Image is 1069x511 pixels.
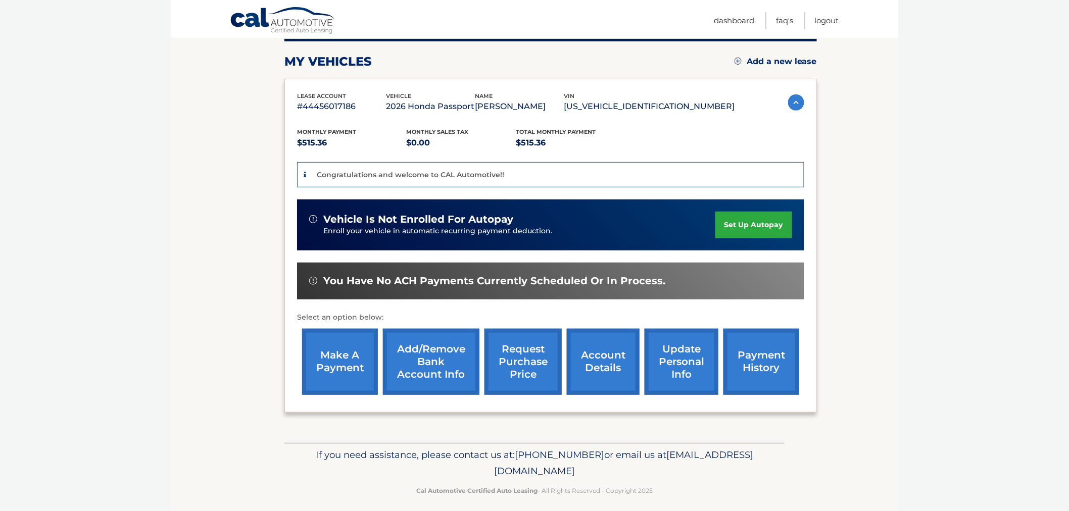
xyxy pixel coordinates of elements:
span: vehicle [386,92,411,99]
p: Enroll your vehicle in automatic recurring payment deduction. [323,226,715,237]
p: Select an option below: [297,312,804,324]
a: Dashboard [714,12,754,29]
a: Logout [815,12,839,29]
span: lease account [297,92,346,99]
span: You have no ACH payments currently scheduled or in process. [323,275,665,287]
a: payment history [723,329,799,395]
a: Add a new lease [735,57,817,67]
span: Monthly Payment [297,128,356,135]
a: Cal Automotive [230,7,336,36]
p: $515.36 [516,136,625,150]
a: account details [567,329,640,395]
span: vehicle is not enrolled for autopay [323,213,513,226]
span: name [475,92,493,99]
p: Congratulations and welcome to CAL Automotive!! [317,170,504,179]
span: Total Monthly Payment [516,128,596,135]
a: set up autopay [715,212,792,238]
p: - All Rights Reserved - Copyright 2025 [291,485,778,496]
img: alert-white.svg [309,215,317,223]
h2: my vehicles [284,54,372,69]
span: vin [564,92,574,99]
a: make a payment [302,329,378,395]
p: 2026 Honda Passport [386,99,475,114]
strong: Cal Automotive Certified Auto Leasing [416,487,538,494]
a: update personal info [645,329,718,395]
a: request purchase price [484,329,562,395]
p: #44456017186 [297,99,386,114]
p: If you need assistance, please contact us at: or email us at [291,447,778,479]
p: [PERSON_NAME] [475,99,564,114]
img: add.svg [735,58,742,65]
img: accordion-active.svg [788,94,804,111]
p: [US_VEHICLE_IDENTIFICATION_NUMBER] [564,99,735,114]
span: Monthly sales Tax [407,128,469,135]
a: FAQ's [776,12,793,29]
p: $0.00 [407,136,516,150]
img: alert-white.svg [309,277,317,285]
span: [PHONE_NUMBER] [515,449,604,461]
a: Add/Remove bank account info [383,329,479,395]
p: $515.36 [297,136,407,150]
